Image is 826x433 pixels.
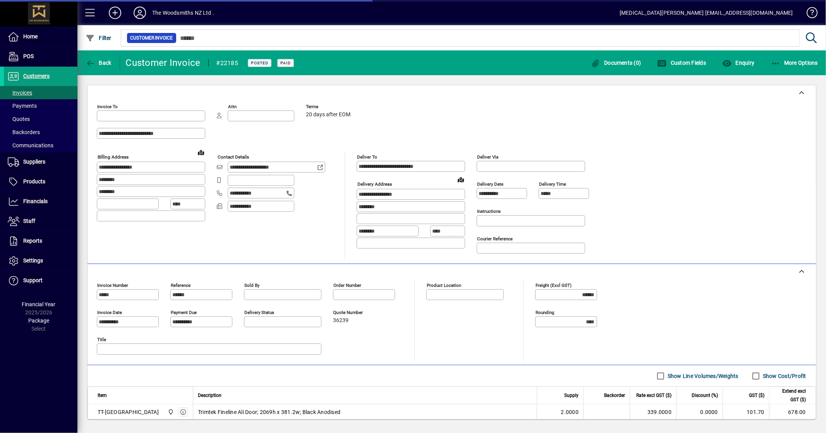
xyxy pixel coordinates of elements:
span: Customers [23,73,50,79]
label: Show Line Volumes/Weights [666,372,738,380]
span: More Options [771,60,818,66]
span: Communications [8,142,53,148]
span: Backorder [604,391,625,400]
span: Quotes [8,116,30,122]
a: POS [4,47,77,66]
span: 2.0000 [561,408,579,416]
td: 101.70 [723,404,769,420]
span: Rate excl GST ($) [636,391,671,400]
span: Backorders [8,129,40,135]
button: Documents (0) [589,56,643,70]
mat-label: Title [97,337,106,342]
a: View on map [455,173,467,186]
mat-label: Invoice date [97,310,122,315]
span: Suppliers [23,159,45,165]
div: [MEDICAL_DATA][PERSON_NAME] [EMAIL_ADDRESS][DOMAIN_NAME] [620,7,793,19]
mat-label: Invoice To [97,104,118,109]
span: The Woodsmiths [166,408,175,416]
a: Home [4,27,77,47]
a: View on map [195,146,207,159]
div: 339.0000 [635,408,671,416]
span: Description [198,391,222,400]
mat-label: Delivery status [244,310,274,315]
mat-label: Delivery date [477,181,503,187]
mat-label: Freight (excl GST) [536,283,572,288]
a: Payments [4,99,77,112]
a: Invoices [4,86,77,99]
mat-label: Order number [333,283,361,288]
span: Custom Fields [658,60,706,66]
a: Settings [4,251,77,271]
mat-label: Product location [427,283,461,288]
td: 0.0000 [676,404,723,420]
a: Reports [4,231,77,251]
span: POS [23,53,34,59]
mat-label: Reference [171,283,191,288]
span: Financials [23,198,48,204]
span: Support [23,277,43,283]
mat-label: Delivery time [539,181,566,187]
a: Quotes [4,112,77,126]
span: Documents (0) [591,60,641,66]
mat-label: Courier Reference [477,236,513,242]
td: 678.00 [769,404,816,420]
div: The Woodsmiths NZ Ltd . [152,7,214,19]
button: Custom Fields [656,56,708,70]
span: Enquiry [722,60,754,66]
mat-label: Rounding [536,310,554,315]
app-page-header-button: Back [77,56,120,70]
label: Show Cost/Profit [761,372,806,380]
span: GST ($) [749,391,764,400]
span: Products [23,178,45,185]
div: Customer Invoice [126,57,201,69]
span: Supply [564,391,579,400]
span: Back [86,60,112,66]
a: Staff [4,212,77,231]
mat-label: Invoice number [97,283,128,288]
span: Payments [8,103,37,109]
button: Enquiry [720,56,756,70]
span: Customer Invoice [130,34,173,42]
span: Package [28,317,49,324]
button: More Options [769,56,820,70]
a: Backorders [4,126,77,139]
div: TT-[GEOGRAPHIC_DATA] [98,408,159,416]
span: Paid [280,60,291,66]
span: 20 days after EOM [306,112,350,118]
span: Trimtek Fineline Ali Door; 2069h x 381.2w; Black Anodised [198,408,340,416]
span: Settings [23,257,43,264]
a: Support [4,271,77,290]
span: Discount (%) [692,391,718,400]
span: Item [98,391,107,400]
span: Filter [86,35,112,41]
mat-label: Deliver via [477,154,498,160]
mat-label: Deliver To [357,154,377,160]
mat-label: Sold by [244,283,259,288]
a: Knowledge Base [801,2,816,27]
span: Quote number [333,310,380,315]
mat-label: Instructions [477,209,501,214]
button: Filter [84,31,113,45]
span: Staff [23,218,35,224]
span: Financial Year [22,301,56,307]
a: Communications [4,139,77,152]
span: Invoices [8,90,32,96]
button: Profile [127,6,152,20]
span: Terms [306,104,352,109]
a: Suppliers [4,152,77,172]
mat-label: Payment due [171,310,197,315]
div: #22185 [216,57,239,69]
a: Products [4,172,77,191]
span: Extend excl GST ($) [774,387,806,404]
button: Add [103,6,127,20]
a: Financials [4,192,77,211]
span: Reports [23,238,42,244]
button: Back [84,56,113,70]
mat-label: Attn [228,104,237,109]
span: Posted [251,60,268,66]
span: 36239 [333,317,349,324]
span: Home [23,33,38,40]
